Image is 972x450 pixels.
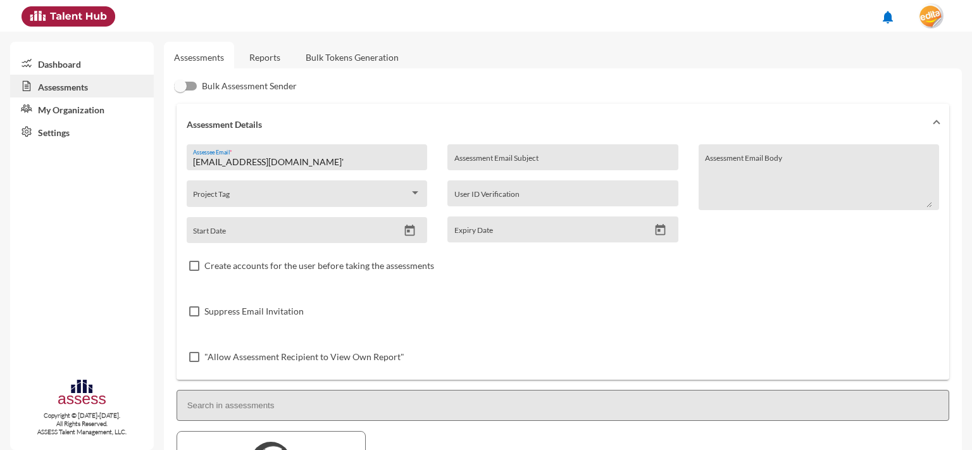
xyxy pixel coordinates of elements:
[204,349,404,365] span: "Allow Assessment Recipient to View Own Report"
[239,42,290,73] a: Reports
[174,52,224,63] a: Assessments
[10,75,154,97] a: Assessments
[204,258,434,273] span: Create accounts for the user before taking the assessments
[177,104,949,144] mat-expansion-panel-header: Assessment Details
[177,144,949,380] div: Assessment Details
[193,157,420,167] input: Assessee Email
[187,119,924,130] mat-panel-title: Assessment Details
[202,78,297,94] span: Bulk Assessment Sender
[10,97,154,120] a: My Organization
[649,223,671,237] button: Open calendar
[10,52,154,75] a: Dashboard
[204,304,304,319] span: Suppress Email Invitation
[57,378,107,409] img: assesscompany-logo.png
[10,411,154,436] p: Copyright © [DATE]-[DATE]. All Rights Reserved. ASSESS Talent Management, LLC.
[296,42,409,73] a: Bulk Tokens Generation
[399,224,421,237] button: Open calendar
[880,9,895,25] mat-icon: notifications
[10,120,154,143] a: Settings
[177,390,949,421] input: Search in assessments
